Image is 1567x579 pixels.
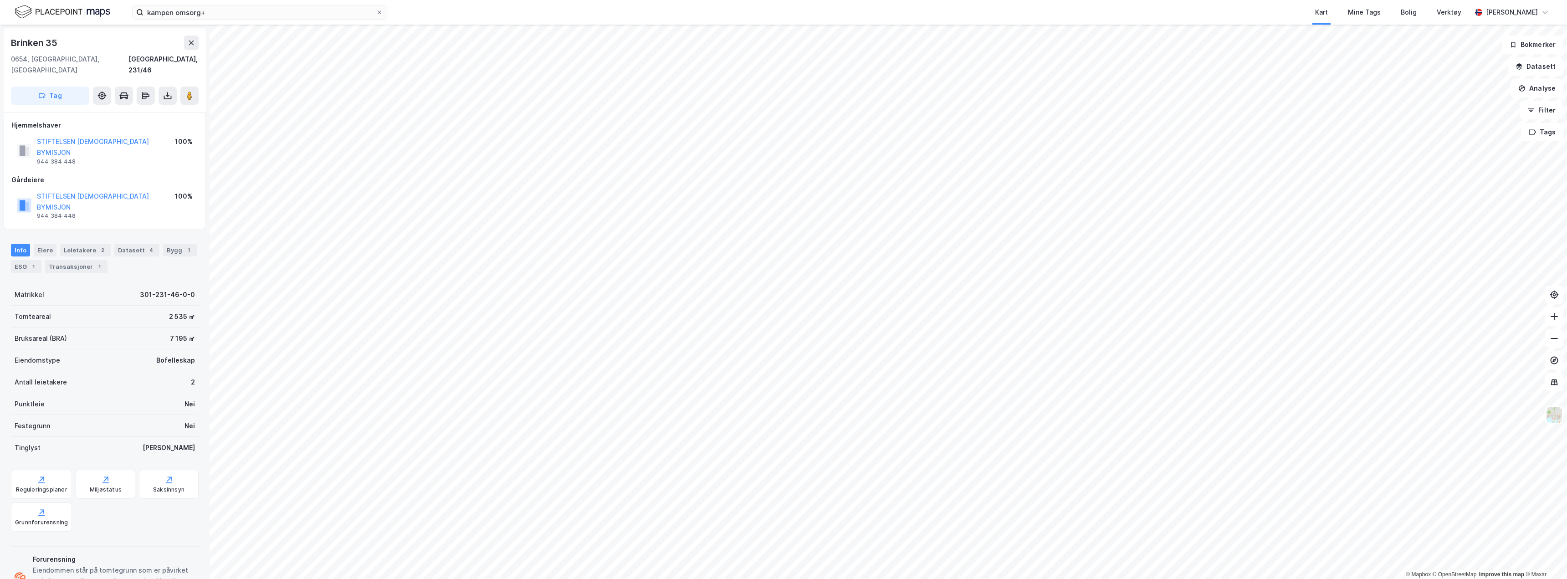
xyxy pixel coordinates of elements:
[11,87,89,105] button: Tag
[37,158,76,165] div: 944 384 448
[1521,123,1563,141] button: Tags
[11,36,59,50] div: Brinken 35
[15,377,67,388] div: Antall leietakere
[16,486,67,493] div: Reguleringsplaner
[34,244,56,256] div: Eiere
[1315,7,1328,18] div: Kart
[33,554,195,565] div: Forurensning
[1502,36,1563,54] button: Bokmerker
[169,311,195,322] div: 2 535 ㎡
[143,5,376,19] input: Søk på adresse, matrikkel, gårdeiere, leietakere eller personer
[175,191,193,202] div: 100%
[15,442,41,453] div: Tinglyst
[1521,535,1567,579] div: Kontrollprogram for chat
[15,289,44,300] div: Matrikkel
[140,289,195,300] div: 301-231-46-0-0
[163,244,197,256] div: Bygg
[184,399,195,410] div: Nei
[1508,57,1563,76] button: Datasett
[60,244,111,256] div: Leietakere
[147,246,156,255] div: 4
[114,244,159,256] div: Datasett
[1486,7,1538,18] div: [PERSON_NAME]
[15,4,110,20] img: logo.f888ab2527a4732fd821a326f86c7f29.svg
[1520,101,1563,119] button: Filter
[11,174,198,185] div: Gårdeiere
[143,442,195,453] div: [PERSON_NAME]
[1433,571,1477,578] a: OpenStreetMap
[1348,7,1381,18] div: Mine Tags
[11,120,198,131] div: Hjemmelshaver
[15,311,51,322] div: Tomteareal
[1401,7,1417,18] div: Bolig
[15,399,45,410] div: Punktleie
[1546,406,1563,424] img: Z
[37,212,76,220] div: 944 384 448
[1511,79,1563,97] button: Analyse
[170,333,195,344] div: 7 195 ㎡
[15,420,50,431] div: Festegrunn
[128,54,199,76] div: [GEOGRAPHIC_DATA], 231/46
[11,260,41,273] div: ESG
[156,355,195,366] div: Bofelleskap
[15,355,60,366] div: Eiendomstype
[175,136,193,147] div: 100%
[95,262,104,271] div: 1
[98,246,107,255] div: 2
[1406,571,1431,578] a: Mapbox
[15,519,68,526] div: Grunnforurensning
[29,262,38,271] div: 1
[15,333,67,344] div: Bruksareal (BRA)
[90,486,122,493] div: Miljøstatus
[191,377,195,388] div: 2
[11,244,30,256] div: Info
[11,54,128,76] div: 0654, [GEOGRAPHIC_DATA], [GEOGRAPHIC_DATA]
[45,260,108,273] div: Transaksjoner
[1437,7,1461,18] div: Verktøy
[153,486,184,493] div: Saksinnsyn
[184,420,195,431] div: Nei
[1479,571,1524,578] a: Improve this map
[184,246,193,255] div: 1
[1521,535,1567,579] iframe: Chat Widget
